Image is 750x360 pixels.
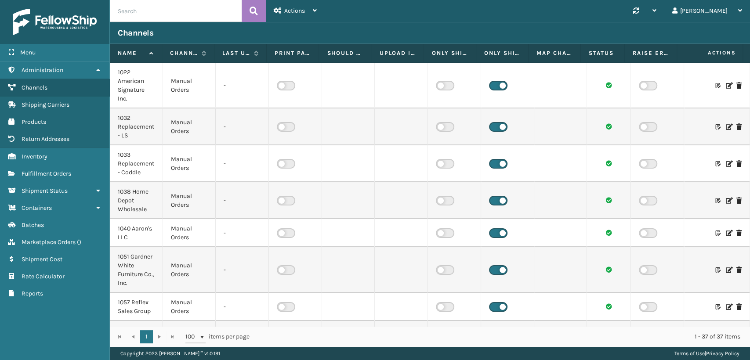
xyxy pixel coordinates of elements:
[262,332,740,341] div: 1 - 37 of 37 items
[379,49,415,57] label: Upload inventory
[216,182,269,219] td: -
[22,204,52,212] span: Containers
[736,124,742,130] i: Delete
[736,267,742,273] i: Delete
[275,49,311,57] label: Print packing slip
[163,145,216,182] td: Manual Orders
[77,238,81,246] span: ( )
[715,161,721,167] i: Customize Label
[216,219,269,247] td: -
[432,49,468,57] label: Only Ship using Required Carrier Service
[118,49,145,57] label: Name
[163,321,216,349] td: Manual Orders
[606,266,612,273] i: Channel sync succeeded.
[216,293,269,321] td: -
[284,7,305,14] span: Actions
[120,347,220,360] p: Copyright 2023 [PERSON_NAME]™ v 1.0.191
[22,256,62,263] span: Shipment Cost
[726,83,731,89] i: Edit
[163,247,216,293] td: Manual Orders
[606,123,612,130] i: Channel sync succeeded.
[22,84,47,91] span: Channels
[118,252,155,288] div: 1051 Gardner White Furniture Co., Inc.
[22,273,65,280] span: Rate Calculator
[736,83,742,89] i: Delete
[170,49,197,57] label: Channel Type
[22,101,69,108] span: Shipping Carriers
[216,321,269,349] td: -
[118,28,153,38] h3: Channels
[118,68,155,103] div: 1022 American Signature Inc.
[736,230,742,236] i: Delete
[118,298,155,316] div: 1057 Reflex Sales Group
[216,63,269,108] td: -
[680,46,741,60] span: Actions
[674,350,705,356] a: Terms of Use
[216,247,269,293] td: -
[13,9,97,35] img: logo
[736,161,742,167] i: Delete
[726,124,731,130] i: Edit
[715,230,721,236] i: Customize Label
[163,182,216,219] td: Manual Orders
[715,198,721,204] i: Customize Label
[118,151,155,177] div: 1033 Replacement - Coddle
[22,118,46,126] span: Products
[726,267,731,273] i: Edit
[118,187,155,214] div: 1038 Home Depot Wholesale
[726,161,731,167] i: Edit
[715,267,721,273] i: Customize Label
[606,197,612,203] i: Channel sync succeeded.
[22,238,76,246] span: Marketplace Orders
[22,135,69,143] span: Return Addresses
[715,304,721,310] i: Customize Label
[22,170,71,177] span: Fulfillment Orders
[706,350,739,356] a: Privacy Policy
[22,66,63,74] span: Administration
[22,290,43,297] span: Reports
[606,82,612,88] i: Channel sync succeeded.
[163,293,216,321] td: Manual Orders
[606,160,612,166] i: Channel sync succeeded.
[606,303,612,310] i: Channel sync succeeded.
[736,304,742,310] i: Delete
[674,347,739,360] div: |
[633,49,669,57] label: Raise Error On Related FO
[726,304,731,310] i: Edit
[140,330,153,343] a: 1
[216,108,269,145] td: -
[726,198,731,204] i: Edit
[484,49,520,57] label: Only Ship from Required Warehouse
[715,124,721,130] i: Customize Label
[22,153,47,160] span: Inventory
[222,49,250,57] label: Last update time
[185,332,199,341] span: 100
[726,230,731,236] i: Edit
[118,224,155,242] div: 1040 Aaron's LLC
[22,221,44,229] span: Batches
[22,187,68,194] span: Shipment Status
[163,108,216,145] td: Manual Orders
[216,145,269,182] td: -
[736,198,742,204] i: Delete
[163,219,216,247] td: Manual Orders
[163,63,216,108] td: Manual Orders
[606,230,612,236] i: Channel sync succeeded.
[715,83,721,89] i: Customize Label
[185,330,250,343] span: items per page
[589,49,616,57] label: Status
[20,49,36,56] span: Menu
[536,49,572,57] label: Map Channel Service
[327,49,363,57] label: Should Sync
[118,114,155,140] div: 1032 Replacement - LS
